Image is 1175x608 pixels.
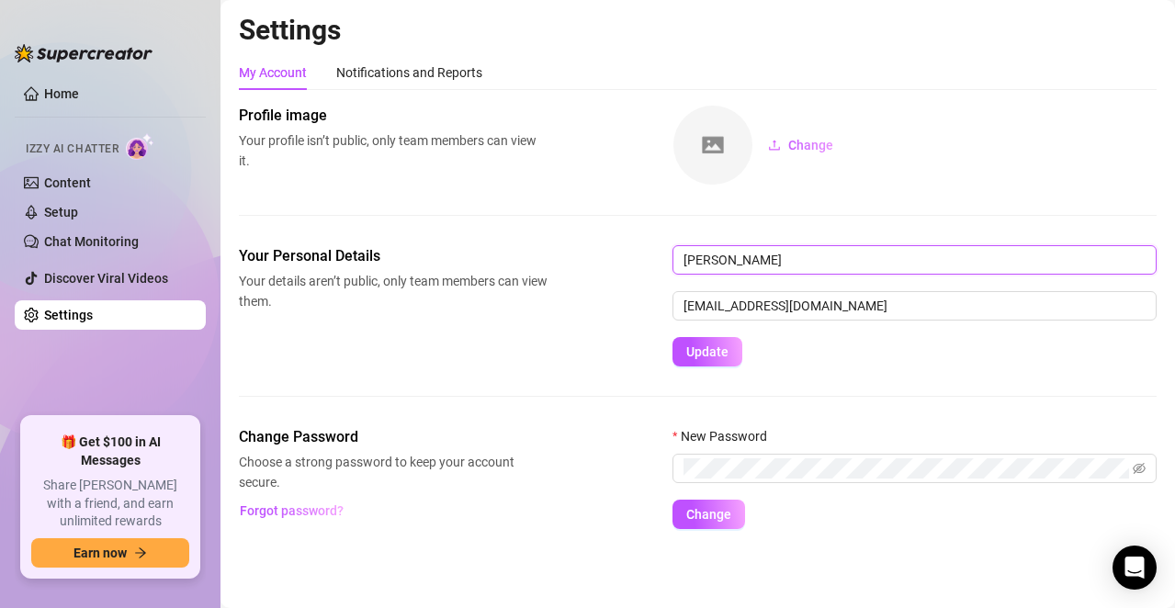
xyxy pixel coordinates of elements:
[684,458,1129,479] input: New Password
[672,500,745,529] button: Change
[686,507,731,522] span: Change
[239,130,548,171] span: Your profile isn’t public, only team members can view it.
[134,546,147,559] span: arrow-right
[788,138,833,152] span: Change
[673,106,752,185] img: square-placeholder.png
[126,133,154,160] img: AI Chatter
[686,344,729,359] span: Update
[1133,462,1146,475] span: eye-invisible
[26,141,119,158] span: Izzy AI Chatter
[44,205,78,220] a: Setup
[1113,546,1157,590] div: Open Intercom Messenger
[240,503,344,518] span: Forgot password?
[239,13,1157,48] h2: Settings
[15,44,153,62] img: logo-BBDzfeDw.svg
[239,245,548,267] span: Your Personal Details
[753,130,848,160] button: Change
[672,426,779,446] label: New Password
[672,337,742,366] button: Update
[239,62,307,83] div: My Account
[44,308,93,322] a: Settings
[239,105,548,127] span: Profile image
[73,546,127,560] span: Earn now
[239,271,548,311] span: Your details aren’t public, only team members can view them.
[31,477,189,531] span: Share [PERSON_NAME] with a friend, and earn unlimited rewards
[44,175,91,190] a: Content
[44,86,79,101] a: Home
[44,271,168,286] a: Discover Viral Videos
[44,234,139,249] a: Chat Monitoring
[672,245,1157,275] input: Enter name
[672,291,1157,321] input: Enter new email
[31,433,189,469] span: 🎁 Get $100 in AI Messages
[31,538,189,568] button: Earn nowarrow-right
[239,426,548,448] span: Change Password
[239,452,548,492] span: Choose a strong password to keep your account secure.
[768,139,781,152] span: upload
[239,496,344,525] button: Forgot password?
[336,62,482,83] div: Notifications and Reports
